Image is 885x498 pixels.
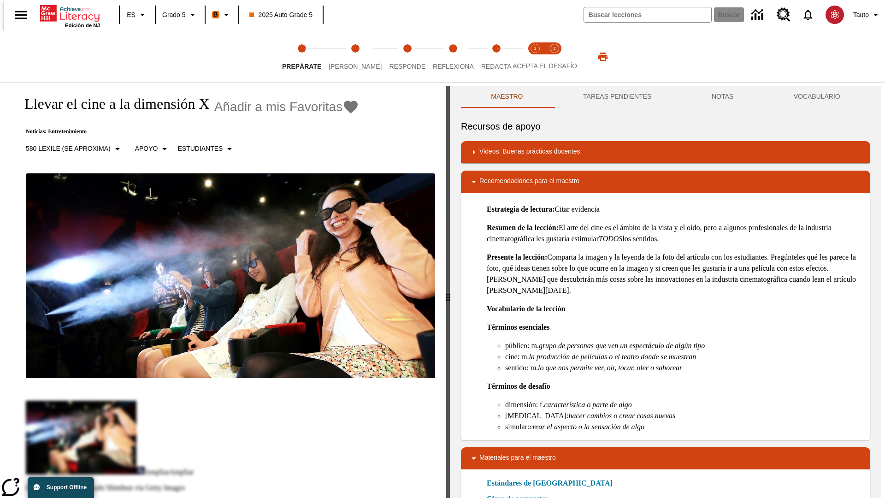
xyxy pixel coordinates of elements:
button: VOCABULARIO [763,86,870,108]
a: Estándares de [GEOGRAPHIC_DATA] [487,478,618,489]
h6: Recursos de apoyo [461,119,870,134]
span: ACEPTA EL DESAFÍO [513,62,577,70]
button: Prepárate step 1 of 5 [275,31,329,82]
li: [MEDICAL_DATA]: [505,410,863,421]
div: Pulsa la tecla de intro o la barra espaciadora y luego presiona las flechas de derecha e izquierd... [446,86,450,498]
div: reading [4,86,446,493]
span: 2025 Auto Grade 5 [249,10,313,20]
strong: : [545,253,547,261]
span: [PERSON_NAME] [329,63,382,70]
em: TODOS [599,235,622,243]
span: B [213,9,218,20]
input: Buscar campo [584,7,711,22]
span: Redacta [481,63,512,70]
span: Tauto [853,10,869,20]
strong: Presente la lección [487,253,545,261]
button: NOTAS [682,86,764,108]
strong: Términos de desafío [487,382,550,390]
strong: Términos esenciales [487,323,549,331]
button: Support Offline [28,477,94,498]
em: característica o parte de algo [544,401,631,409]
button: Acepta el desafío lee step 1 of 2 [522,31,549,82]
li: público: m. [505,340,863,351]
text: 2 [553,46,555,51]
strong: Estrategia de lectura: [487,205,555,213]
span: Edición de NJ [65,23,100,28]
span: Responde [389,63,425,70]
p: El arte del cine es el ámbito de la vista y el oído, pero a algunos profesionales de la industria... [487,222,863,244]
p: Materiales para el maestro [479,453,556,464]
button: Responde step 3 of 5 [382,31,433,82]
button: Boost El color de la clase es anaranjado. Cambiar el color de la clase. [208,6,236,23]
span: Añadir a mis Favoritas [214,100,343,114]
em: lo que nos permite ver, oír, tocar, oler o saborear [538,364,682,372]
p: Citar evidencia [487,204,863,215]
button: Seleccione Lexile, 580 Lexile (Se aproxima) [22,141,127,157]
span: Grado 5 [162,10,186,20]
button: Reflexiona step 4 of 5 [425,31,481,82]
button: Perfil/Configuración [850,6,885,23]
li: cine: m. [505,351,863,362]
div: Portada [40,3,100,28]
text: 1 [534,46,536,51]
div: Videos: Buenas prácticas docentes [461,141,870,163]
span: Support Offline [47,484,87,491]
strong: Vocabulario de la lección [487,305,566,313]
p: Estudiantes [177,144,223,154]
em: hacer cambios o crear cosas nuevas [568,412,675,420]
img: avatar image [826,6,844,24]
a: Centro de recursos, Se abrirá en una pestaña nueva. [771,2,796,27]
div: Recomendaciones para el maestro [461,171,870,193]
span: Prepárate [282,63,321,70]
button: Grado: Grado 5, Elige un grado [159,6,202,23]
button: Seleccionar estudiante [174,141,239,157]
li: simular: [505,421,863,433]
a: Centro de información [746,2,771,28]
button: Redacta step 5 of 5 [474,31,519,82]
button: Abrir el menú lateral [7,1,35,29]
div: activity [450,86,881,498]
h1: Llevar el cine a la dimensión X [15,95,210,113]
em: la producción de películas o el teatro donde se muestran [529,353,696,361]
li: sentido: m. [505,362,863,373]
a: Notificaciones [796,3,820,27]
p: Recomendaciones para el maestro [479,176,579,187]
p: Apoyo [135,144,158,154]
img: El panel situado frente a los asientos rocía con agua nebulizada al feliz público en un cine equi... [26,173,435,378]
button: Añadir a mis Favoritas - Llevar el cine a la dimensión X [214,99,360,115]
p: Videos: Buenas prácticas docentes [479,147,580,158]
p: Comparta la imagen y la leyenda de la foto del artículo con los estudiantes. Pregúnteles qué les ... [487,252,863,296]
span: ES [127,10,136,20]
p: 580 Lexile (Se aproxima) [26,144,111,154]
button: Escoja un nuevo avatar [820,3,850,27]
li: dimensión: f. [505,399,863,410]
em: crear el aspecto o la sensación de algo [529,423,644,431]
strong: Resumen de la lección: [487,224,559,231]
div: Instructional Panel Tabs [461,86,870,108]
div: Materiales para el maestro [461,447,870,469]
button: Imprimir [588,48,618,65]
span: Reflexiona [433,63,474,70]
button: Lenguaje: ES, Selecciona un idioma [123,6,152,23]
button: Acepta el desafío contesta step 2 of 2 [541,31,568,82]
button: Lee step 2 of 5 [321,31,389,82]
button: Tipo de apoyo, Apoyo [131,141,174,157]
button: TAREAS PENDIENTES [553,86,682,108]
em: grupo de personas que ven un espectáculo de algún tipo [539,342,705,350]
p: Noticias: Entretenimiento [15,128,359,135]
button: Maestro [461,86,553,108]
